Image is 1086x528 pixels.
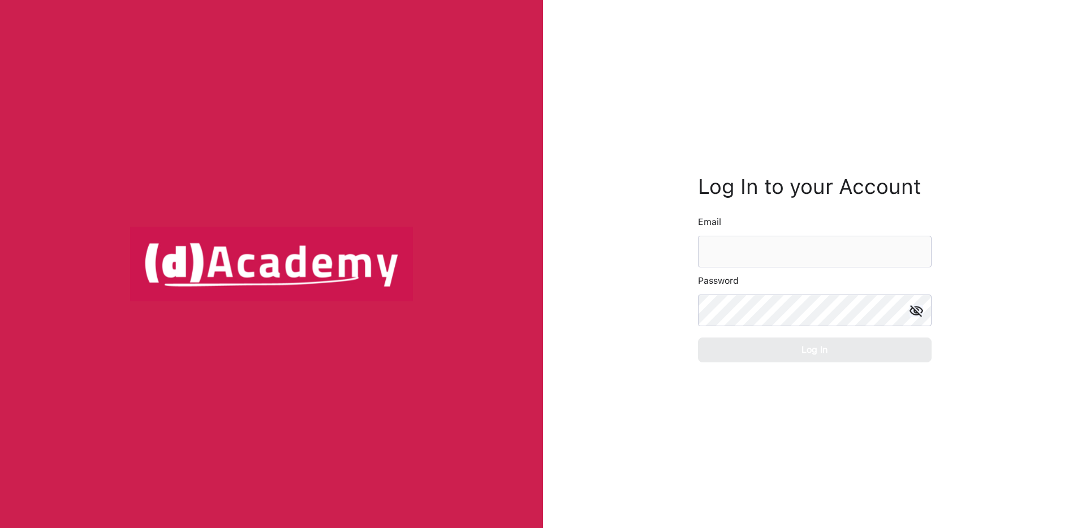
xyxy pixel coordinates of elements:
img: logo [130,227,413,301]
img: icon [910,305,923,317]
h3: Log In to your Account [698,178,932,196]
label: Password [698,273,739,289]
label: Email [698,214,721,230]
button: Log In [698,337,932,362]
